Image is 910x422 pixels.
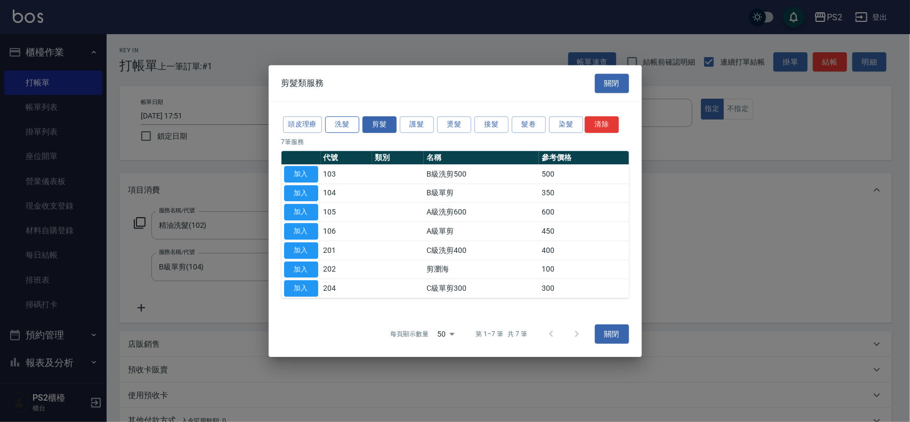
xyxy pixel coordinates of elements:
button: 加入 [284,223,318,240]
td: 105 [321,203,373,222]
th: 代號 [321,151,373,165]
button: 接髮 [474,116,509,133]
button: 加入 [284,242,318,259]
button: 染髮 [549,116,583,133]
td: 剪瀏海 [424,260,539,279]
td: C級單剪300 [424,279,539,298]
td: 103 [321,164,373,184]
button: 加入 [284,204,318,220]
td: 500 [539,164,629,184]
button: 加入 [284,261,318,278]
div: 50 [433,320,458,348]
td: 300 [539,279,629,298]
td: A級單剪 [424,222,539,241]
td: C級洗剪400 [424,241,539,260]
td: 450 [539,222,629,241]
button: 髮卷 [512,116,546,133]
td: 106 [321,222,373,241]
td: 201 [321,241,373,260]
p: 第 1–7 筆 共 7 筆 [476,329,527,339]
td: 100 [539,260,629,279]
p: 每頁顯示數量 [390,329,429,339]
button: 加入 [284,280,318,297]
th: 類別 [372,151,424,165]
button: 燙髮 [437,116,471,133]
span: 剪髮類服務 [281,78,324,89]
button: 加入 [284,166,318,182]
p: 7 筆服務 [281,137,629,147]
button: 護髮 [400,116,434,133]
button: 關閉 [595,324,629,344]
button: 頭皮理療 [283,116,323,133]
th: 名稱 [424,151,539,165]
th: 參考價格 [539,151,629,165]
td: 204 [321,279,373,298]
button: 剪髮 [363,116,397,133]
td: B級單剪 [424,184,539,203]
td: 104 [321,184,373,203]
td: 600 [539,203,629,222]
button: 清除 [585,116,619,133]
button: 加入 [284,185,318,202]
td: 202 [321,260,373,279]
td: B級洗剪500 [424,164,539,184]
td: A級洗剪600 [424,203,539,222]
td: 350 [539,184,629,203]
button: 洗髮 [325,116,359,133]
td: 400 [539,241,629,260]
button: 關閉 [595,74,629,93]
